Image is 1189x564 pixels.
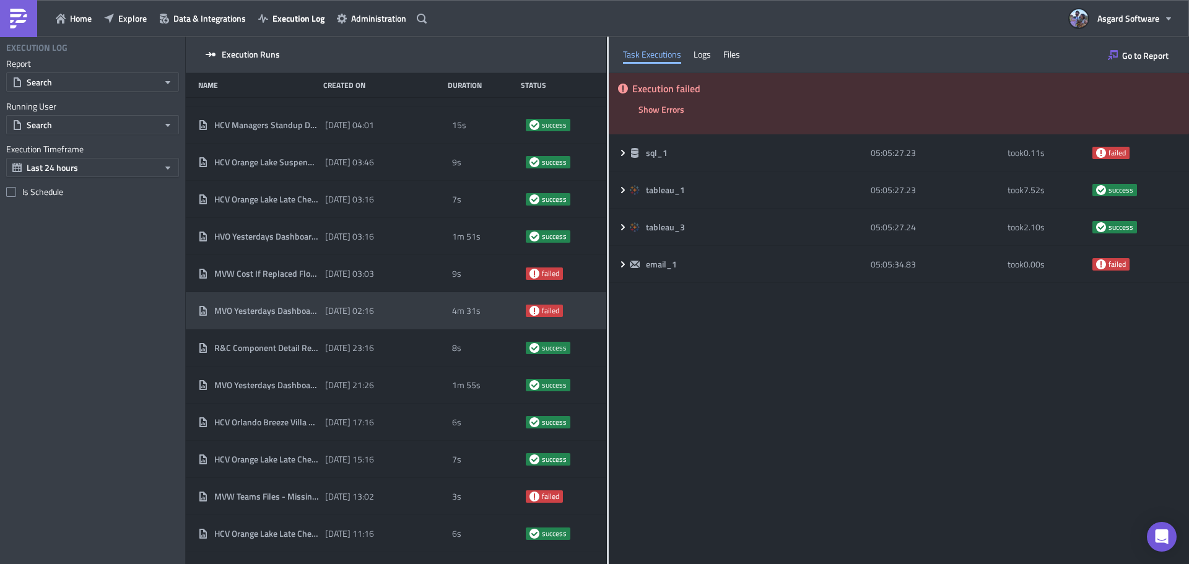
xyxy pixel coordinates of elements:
span: [DATE] 02:16 [325,305,374,316]
span: success [529,157,539,167]
div: Duration [448,80,515,90]
span: failed [1108,259,1126,269]
span: success [1108,222,1133,232]
span: 1m 55s [452,380,481,391]
span: Home [70,12,92,25]
span: Go to Report [1122,49,1169,62]
button: Administration [331,9,412,28]
div: Name [198,80,317,90]
div: 05:05:34.83 [871,253,1001,275]
span: success [529,454,539,464]
button: Data & Integrations [153,9,252,28]
button: Execution Log [252,9,331,28]
span: [DATE] 04:01 [325,119,374,131]
span: success [542,232,567,241]
div: Files [723,45,740,64]
h5: Execution failed [632,84,1180,93]
span: tableau_3 [646,222,687,233]
div: Open Intercom Messenger [1147,522,1177,552]
img: PushMetrics [9,9,28,28]
span: HVO Yesterdays Dashboard EST [214,231,319,242]
span: [DATE] 03:16 [325,231,374,242]
span: 9s [452,268,461,279]
label: Report [6,58,179,69]
span: email_1 [646,259,679,270]
span: failed [1096,148,1106,158]
span: [DATE] 21:26 [325,380,374,391]
span: failed [542,306,559,316]
span: failed [1096,259,1106,269]
span: Asgard Software [1097,12,1159,25]
img: Avatar [1068,8,1089,29]
span: success [542,343,567,353]
button: Explore [98,9,153,28]
span: success [542,417,567,427]
span: MVO Yesterdays Dashboard EU [214,380,319,391]
span: failed [542,492,559,501]
span: MVO Yesterdays Dashboard EST [214,305,319,316]
span: [DATE] 15:16 [325,454,374,465]
span: 1m 51s [452,231,481,242]
span: success [1096,185,1106,195]
span: success [529,417,539,427]
span: Search [27,76,52,89]
span: success [529,120,539,130]
span: Execution Log [272,12,324,25]
label: Is Schedule [6,186,179,197]
span: [DATE] 23:16 [325,342,374,354]
span: Administration [351,12,406,25]
span: Explore [118,12,147,25]
label: Execution Timeframe [6,144,179,155]
span: success [529,380,539,390]
span: MVW Teams Files - Missing TWBX Reports [214,491,319,502]
div: took 7.52 s [1008,179,1086,201]
span: [DATE] 13:02 [325,491,374,502]
span: failed [529,492,539,501]
span: success [529,529,539,539]
span: [DATE] 03:03 [325,268,374,279]
button: Show Errors [632,100,690,119]
span: 4m 31s [452,305,481,316]
span: MVW Cost If Replaced Flows [214,268,319,279]
span: failed [529,306,539,316]
span: success [542,157,567,167]
span: 8s [452,342,461,354]
div: Created On [323,80,442,90]
span: [DATE] 03:16 [325,194,374,205]
span: 15s [452,119,466,131]
span: failed [1108,148,1126,158]
span: tableau_1 [646,184,687,196]
span: HCV Orange Lake Late Check-Out Requests - 6:15 AM EST [214,194,319,205]
div: 05:05:27.23 [871,142,1001,164]
span: 6s [452,528,461,539]
div: Task Executions [623,45,681,64]
div: Logs [694,45,711,64]
button: Home [50,9,98,28]
span: 7s [452,194,461,205]
span: success [529,194,539,204]
span: 3s [452,491,461,502]
button: Last 24 hours [6,158,179,177]
span: failed [529,269,539,279]
span: 7s [452,454,461,465]
span: [DATE] 03:46 [325,157,374,168]
button: Asgard Software [1062,5,1180,32]
span: HCV Orange Lake Late Check-Out Requests - 6:15 PM EST [214,454,319,465]
span: Last 24 hours [27,161,78,174]
div: 05:05:27.24 [871,216,1001,238]
span: Search [27,118,52,131]
span: success [529,343,539,353]
h4: Execution Log [6,42,68,53]
span: HCV Orange Lake Suspended Work Orders [214,157,319,168]
span: Show Errors [638,103,684,116]
span: success [542,120,567,130]
div: Status [521,80,588,90]
button: Search [6,115,179,134]
div: took 0.11 s [1008,142,1086,164]
span: HCV Managers Standup Dashboard [GEOGRAPHIC_DATA] [214,119,319,131]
